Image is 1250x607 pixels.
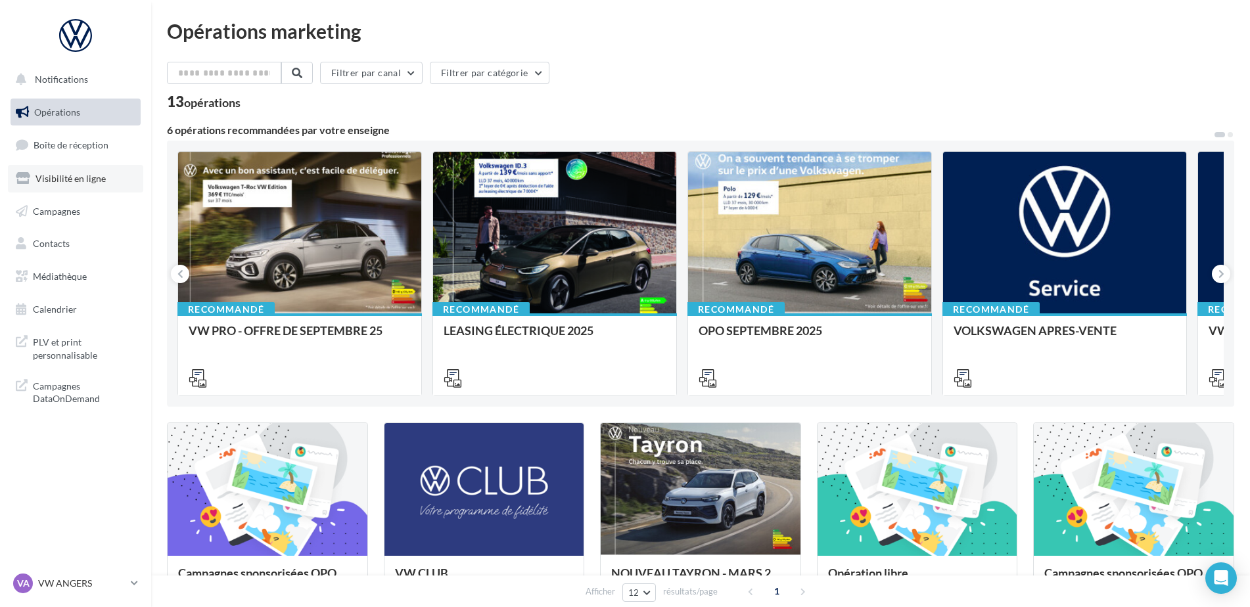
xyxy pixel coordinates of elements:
div: VW PRO - OFFRE DE SEPTEMBRE 25 [189,324,411,350]
button: Filtrer par canal [320,62,423,84]
div: 13 [167,95,241,109]
span: 1 [766,581,787,602]
span: VA [17,577,30,590]
span: résultats/page [663,585,718,598]
div: VW CLUB [395,566,574,593]
button: 12 [622,583,656,602]
a: VA VW ANGERS [11,571,141,596]
span: Opérations [34,106,80,118]
div: Opérations marketing [167,21,1234,41]
div: NOUVEAU TAYRON - MARS 2025 [611,566,790,593]
button: Notifications [8,66,138,93]
a: Campagnes [8,198,143,225]
div: OPO SEPTEMBRE 2025 [699,324,921,350]
span: Campagnes [33,205,80,216]
span: Contacts [33,238,70,249]
div: 6 opérations recommandées par votre enseigne [167,125,1213,135]
div: Open Intercom Messenger [1205,562,1237,594]
button: Filtrer par catégorie [430,62,549,84]
span: Notifications [35,74,88,85]
div: LEASING ÉLECTRIQUE 2025 [444,324,666,350]
a: Calendrier [8,296,143,323]
a: Médiathèque [8,263,143,290]
div: Recommandé [942,302,1040,317]
div: Campagnes sponsorisées OPO Septembre [178,566,357,593]
a: Boîte de réception [8,131,143,159]
div: VOLKSWAGEN APRES-VENTE [954,324,1176,350]
span: Médiathèque [33,271,87,282]
span: Visibilité en ligne [35,173,106,184]
span: Afficher [586,585,615,598]
div: Recommandé [432,302,530,317]
div: Campagnes sponsorisées OPO [1044,566,1223,593]
a: Campagnes DataOnDemand [8,372,143,411]
span: Boîte de réception [34,139,108,150]
div: Recommandé [177,302,275,317]
div: Opération libre [828,566,1007,593]
span: Calendrier [33,303,77,315]
div: opérations [184,97,241,108]
span: Campagnes DataOnDemand [33,377,135,405]
a: PLV et print personnalisable [8,328,143,367]
a: Opérations [8,99,143,126]
div: Recommandé [687,302,785,317]
span: PLV et print personnalisable [33,333,135,361]
span: 12 [628,587,639,598]
a: Visibilité en ligne [8,165,143,192]
a: Contacts [8,230,143,258]
p: VW ANGERS [38,577,126,590]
